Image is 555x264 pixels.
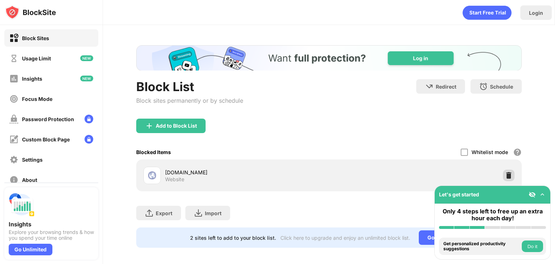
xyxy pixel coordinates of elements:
div: animation [462,5,512,20]
div: Login [529,10,543,16]
img: favicons [148,171,156,180]
div: Click here to upgrade and enjoy an unlimited block list. [280,235,410,241]
img: new-icon.svg [80,76,93,81]
div: Block sites permanently or by schedule [136,97,243,104]
img: logo-blocksite.svg [5,5,56,20]
img: password-protection-off.svg [9,115,18,124]
div: Insights [22,76,42,82]
div: Explore your browsing trends & how you spend your time online [9,229,94,241]
img: lock-menu.svg [85,135,93,144]
div: Password Protection [22,116,74,122]
img: eye-not-visible.svg [529,191,536,198]
div: Custom Block Page [22,136,70,142]
img: push-insights.svg [9,192,35,218]
img: focus-off.svg [9,94,18,103]
div: Focus Mode [22,96,52,102]
div: Settings [22,157,43,163]
div: Usage Limit [22,55,51,61]
div: Whitelist mode [472,149,508,155]
div: Get personalized productivity suggestions [443,241,520,252]
div: Go Unlimited [419,230,468,245]
img: lock-menu.svg [85,115,93,123]
img: settings-off.svg [9,155,18,164]
div: Let's get started [439,191,479,197]
img: omni-setup-toggle.svg [539,191,546,198]
div: Schedule [490,84,513,90]
div: Go Unlimited [9,244,52,255]
img: time-usage-off.svg [9,54,18,63]
img: about-off.svg [9,175,18,184]
iframe: Banner [136,45,522,71]
div: Add to Block List [156,123,197,129]
img: new-icon.svg [80,55,93,61]
div: About [22,177,37,183]
div: Blocked Items [136,149,171,155]
div: [DOMAIN_NAME] [165,169,329,176]
img: block-on.svg [9,34,18,43]
div: 2 sites left to add to your block list. [190,235,276,241]
div: Block List [136,79,243,94]
div: Insights [9,221,94,228]
button: Do it [522,240,543,252]
div: Export [156,210,172,216]
div: Block Sites [22,35,49,41]
div: Website [165,176,184,183]
img: customize-block-page-off.svg [9,135,18,144]
div: Only 4 steps left to free up an extra hour each day! [439,208,546,222]
div: Redirect [436,84,456,90]
div: Import [205,210,221,216]
img: insights-off.svg [9,74,18,83]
